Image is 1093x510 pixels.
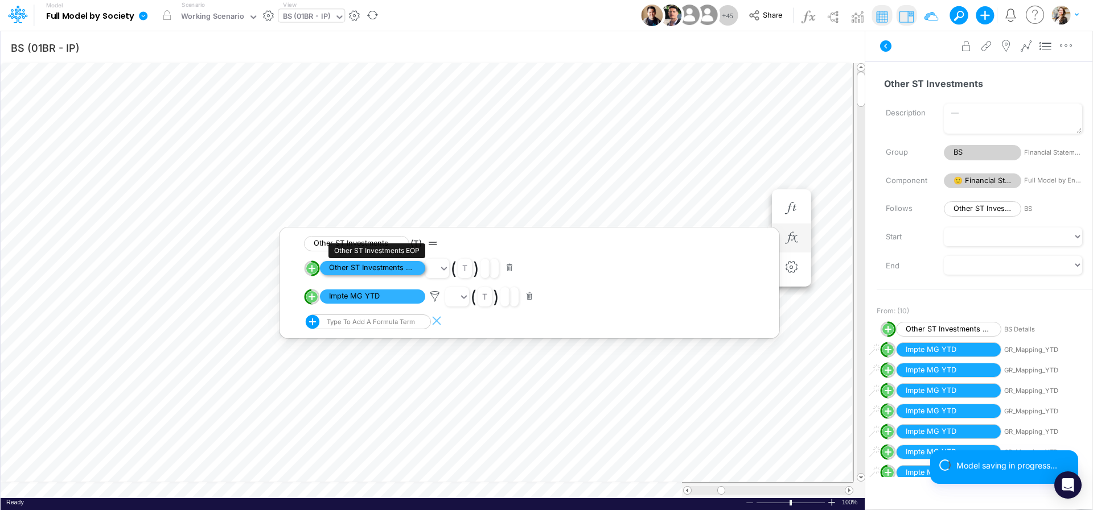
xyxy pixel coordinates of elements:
span: Financial Statements [1024,148,1082,157]
span: Other ST Investments [944,201,1021,217]
span: Impte MG YTD [896,424,1001,439]
span: ( [450,258,457,279]
img: User Image Icon [641,5,663,26]
svg: circle with outer border [880,362,896,378]
label: Start [877,227,935,247]
span: 100% [842,498,859,507]
label: Component [877,171,935,190]
div: Working Scenario [181,11,244,24]
img: User Image Icon [660,5,681,26]
div: Zoom [756,498,827,507]
div: Zoom In [827,498,836,507]
svg: circle with outer border [880,383,896,399]
span: ) [473,258,479,279]
span: Impte MG YTD [896,465,1001,480]
div: Zoom level [842,498,859,507]
label: Scenario [182,1,205,9]
div: Type to add a formula term [324,318,415,326]
svg: circle with outer border [880,444,896,460]
label: View [283,1,296,9]
span: Impte MG YTD [896,445,1001,460]
span: Ready [6,499,24,505]
span: Full Model by Entity [1024,176,1082,185]
input: — Node name — [877,73,1083,94]
img: User Image Icon [676,2,702,28]
span: BS [1024,204,1082,214]
span: 🙂 Financial Statements [944,173,1021,189]
label: Group [877,143,935,162]
button: Share [743,7,790,24]
svg: circle with outer border [304,260,320,276]
div: t [482,292,487,301]
svg: circle with outer border [880,465,896,480]
span: Impte MG YTD [320,289,425,304]
span: ( [470,287,476,307]
span: Impte MG YTD [896,363,1001,378]
div: t [462,263,467,273]
span: Impte MG YTD [896,342,1001,358]
svg: circle with outer border [880,403,896,419]
svg: circle with outer border [880,342,896,358]
label: Follows [877,199,935,218]
span: Other ST Investments EOP [896,322,1001,337]
span: Impte MG YTD [896,404,1001,419]
svg: circle with outer border [304,289,320,305]
span: From: (10) [877,306,909,316]
span: Other ST Investments [304,236,409,251]
svg: circle with outer border [880,321,896,337]
span: ) [493,287,499,307]
span: Impte MG YTD [896,383,1001,399]
span: Other ST Investments EOP [320,261,425,275]
div: Zoom Out [745,499,754,507]
img: User Image Icon [695,2,720,28]
div: Open Intercom Messenger [1054,471,1082,499]
span: Share [763,10,782,19]
label: Description [877,103,935,123]
span: + 45 [722,12,733,19]
div: Other ST Investments EOP [328,243,425,258]
b: Full Model by Society [46,11,134,22]
span: BS [944,145,1021,160]
svg: circle with outer border [880,424,896,439]
label: End [877,256,935,276]
div: Model saving in progress... [956,459,1069,471]
div: Zoom [790,500,792,505]
label: Model [46,2,63,9]
input: Type a title here [10,36,617,59]
div: In Ready mode [6,498,24,507]
a: Notifications [1004,9,1017,22]
span: (T) [410,238,422,249]
div: BS (01BR - IP) [283,11,331,24]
